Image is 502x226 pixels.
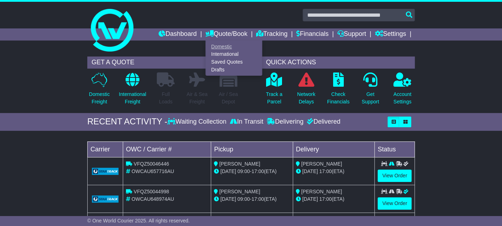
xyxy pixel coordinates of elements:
[393,91,412,106] p: Account Settings
[206,43,262,50] a: Domestic
[266,91,282,106] p: Track a Parcel
[205,41,262,76] div: Quote/Book
[297,91,315,106] p: Network Delays
[211,141,293,157] td: Pickup
[319,196,332,202] span: 17:00
[132,196,174,202] span: OWCAU648974AU
[87,117,167,127] div: RECENT ACTIVITY -
[157,91,175,106] p: Full Loads
[301,161,342,167] span: [PERSON_NAME]
[206,66,262,74] a: Drafts
[293,141,375,157] td: Delivery
[375,28,406,41] a: Settings
[305,118,340,126] div: Delivered
[327,72,350,109] a: CheckFinancials
[377,169,412,182] a: View Order
[256,28,287,41] a: Tracking
[297,72,315,109] a: NetworkDelays
[220,168,236,174] span: [DATE]
[265,118,305,126] div: Delivering
[206,58,262,66] a: Saved Quotes
[132,168,174,174] span: OWCAU657716AU
[319,168,332,174] span: 17:00
[301,189,342,194] span: [PERSON_NAME]
[252,196,264,202] span: 17:00
[219,161,260,167] span: [PERSON_NAME]
[302,196,318,202] span: [DATE]
[159,28,197,41] a: Dashboard
[214,168,290,175] div: - (ETA)
[187,91,208,106] p: Air & Sea Freight
[89,72,110,109] a: DomesticFreight
[302,168,318,174] span: [DATE]
[228,118,265,126] div: In Transit
[219,189,260,194] span: [PERSON_NAME]
[362,91,379,106] p: Get Support
[214,195,290,203] div: - (ETA)
[118,72,147,109] a: InternationalFreight
[375,141,415,157] td: Status
[87,56,241,69] div: GET A QUOTE
[89,91,110,106] p: Domestic Freight
[237,168,250,174] span: 09:00
[87,141,123,157] td: Carrier
[327,91,349,106] p: Check Financials
[119,91,146,106] p: International Freight
[296,168,372,175] div: (ETA)
[206,50,262,58] a: International
[87,218,190,224] span: © One World Courier 2025. All rights reserved.
[237,196,250,202] span: 09:00
[337,28,366,41] a: Support
[361,72,379,109] a: GetSupport
[262,56,415,69] div: QUICK ACTIONS
[167,118,228,126] div: Waiting Collection
[266,72,283,109] a: Track aParcel
[205,28,247,41] a: Quote/Book
[92,168,118,175] img: GetCarrierServiceLogo
[252,168,264,174] span: 17:00
[296,195,372,203] div: (ETA)
[296,28,329,41] a: Financials
[92,195,118,203] img: GetCarrierServiceLogo
[393,72,412,109] a: AccountSettings
[134,189,169,194] span: VFQZ50044998
[220,196,236,202] span: [DATE]
[134,161,169,167] span: VFQZ50046446
[377,197,412,210] a: View Order
[123,141,211,157] td: OWC / Carrier #
[219,91,238,106] p: Air / Sea Depot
